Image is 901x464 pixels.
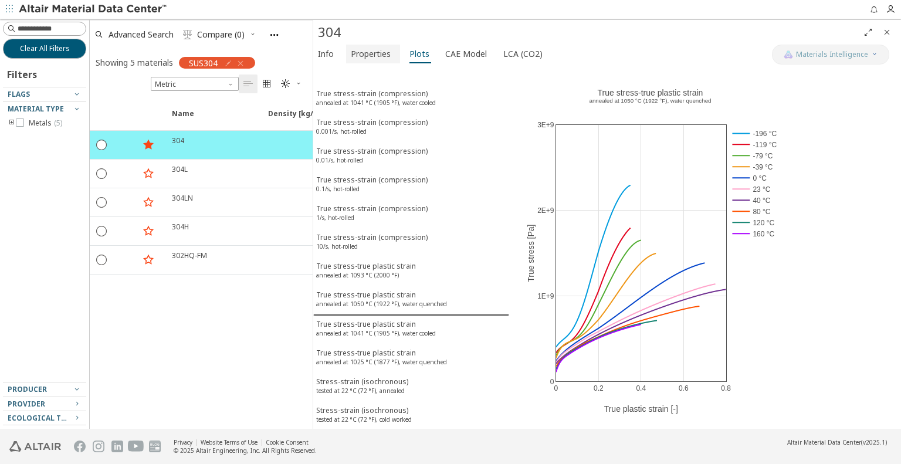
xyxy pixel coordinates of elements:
button: Favorite [139,250,158,269]
button: Favorite [139,136,158,154]
button: Full Screen [859,23,878,42]
a: Website Terms of Use [201,438,258,446]
button: Software [3,425,86,439]
sup: 0.001/s, hot-rolled [316,127,367,136]
div: Stress-strain (isochronous) [316,377,408,398]
button: Flags [3,87,86,101]
sup: tested at 22 °C (72 °F), annealed [316,387,405,395]
button: True stress-strain (compression)1/s, hot-rolled [313,200,509,229]
span: LCA (CO2) [503,45,543,63]
span: Metric [151,77,239,91]
div: True stress-true plastic strain [316,319,436,341]
i:  [243,79,253,89]
div: True stress-true plastic strain [316,348,447,370]
div: Unit System [151,77,239,91]
div: 304L [172,164,188,174]
span: Materials Intelligence [796,50,868,59]
button: Favorite [139,222,158,241]
button: Favorite [139,193,158,212]
sup: 1/s, hot-rolled [316,214,354,222]
div: (v2025.1) [787,438,887,446]
div: 304LN [172,193,193,203]
sup: 0.01/s, hot-rolled [316,156,363,164]
button: True stress-strain (compression)10/s, hot-rolled [313,229,509,258]
button: Stress-strain (isochronous)tested at 22 °C (72 °F), annealed [313,373,509,402]
div: Stress-strain (isochronous) [316,405,412,427]
span: Name [172,109,194,130]
div: True stress-strain (compression) [316,204,428,225]
span: Compare (0) [197,31,245,39]
span: Plots [409,45,429,63]
button: Provider [3,397,86,411]
button: True stress-true plastic strainannealed at 1050 °C (1922 °F), water quenched [313,286,509,316]
span: Ecological Topics [8,413,84,423]
div: Filters [3,59,43,87]
sup: annealed at 1050 °C (1922 °F), water quenched [316,300,447,308]
div: 304 [172,136,184,145]
span: Material Type [8,104,64,114]
div: True stress-strain (compression) [316,232,428,254]
button: Tile View [258,74,276,93]
img: Altair Engineering [9,441,61,452]
i:  [281,79,290,89]
span: Producer [8,384,47,394]
sup: 0.1/s, hot-rolled [316,185,360,193]
div: 304 [318,23,859,42]
sup: annealed at 1041 °C (1905 °F), water cooled [316,329,436,337]
button: Favorite [139,164,158,183]
span: Altair Material Data Center [787,438,861,446]
div: True stress-strain (compression) [316,117,428,139]
button: Clear All Filters [3,39,86,59]
button: Close [878,23,896,42]
button: Material Type [3,102,86,116]
button: Producer [3,382,86,397]
button: True stress-strain (compression)0.01/s, hot-rolled [313,143,509,171]
button: True stress-strain (compression)annealed at 1041 °C (1905 °F), water cooled [313,85,509,114]
a: Privacy [174,438,192,446]
div: True stress-strain (compression) [316,89,436,110]
i:  [183,30,192,39]
div: 304H [172,222,189,232]
span: Info [318,45,334,63]
span: Density [kg/m³] [261,109,357,130]
div: © 2025 Altair Engineering, Inc. All Rights Reserved. [174,446,317,455]
div: True stress-true plastic strain [316,290,447,311]
i: toogle group [8,118,16,128]
span: Metals [29,118,62,128]
div: True stress-strain (compression) [316,175,428,197]
button: Stress-strain (isochronous)tested at 22 °C (72 °F), cold worked [313,402,509,431]
span: Advanced Search [109,31,174,39]
span: Expand [113,109,139,130]
sup: tested at 22 °C (72 °F), cold worked [316,415,412,424]
span: ( 5 ) [54,118,62,128]
button: Ecological Topics [3,411,86,425]
div: True stress-true plastic strain [316,261,416,283]
img: AI Copilot [784,50,793,59]
sup: annealed at 1041 °C (1905 °F), water cooled [316,99,436,107]
span: CAE Model [445,45,487,63]
button: True stress-true plastic strainannealed at 1093 °C (2000 °F) [313,258,509,286]
span: Properties [351,45,391,63]
button: True stress-true plastic strainannealed at 1041 °C (1905 °F), water cooled [313,316,509,344]
span: SUS304 [189,57,218,68]
i:  [262,79,272,89]
sup: annealed at 1025 °C (1877 °F), water quenched [316,358,447,366]
div: Showing 5 materials [96,57,173,68]
button: True stress-true plastic strainannealed at 1025 °C (1877 °F), water quenched [313,344,509,373]
img: Altair Material Data Center [19,4,168,15]
button: Table View [239,74,258,93]
span: Flags [8,89,30,99]
button: Theme [276,74,307,93]
button: AI CopilotMaterials Intelligence [772,45,889,65]
span: Name [165,109,261,130]
span: Density [kg/m³] [268,109,326,130]
div: 302HQ-FM [172,250,207,260]
sup: annealed at 1093 °C (2000 °F) [316,271,399,279]
span: Favorite [139,109,165,130]
span: Clear All Filters [20,44,70,53]
a: Cookie Consent [266,438,309,446]
div: True stress-strain (compression) [316,146,428,168]
span: Provider [8,399,45,409]
button: True stress-strain (compression)0.001/s, hot-rolled [313,114,509,143]
button: True stress-strain (compression)0.1/s, hot-rolled [313,171,509,200]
